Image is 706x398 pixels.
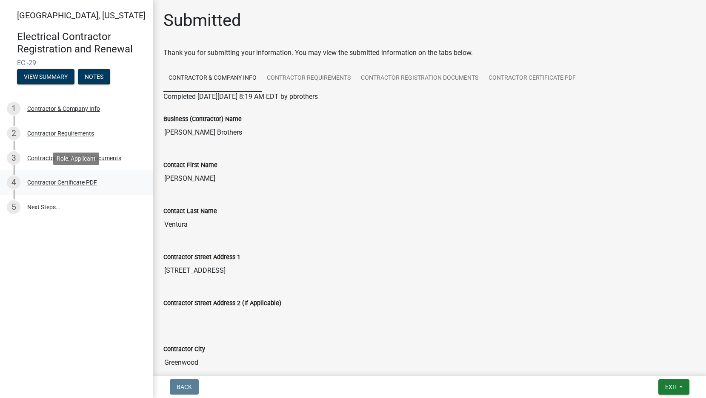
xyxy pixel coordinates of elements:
div: 3 [7,151,20,165]
div: 5 [7,200,20,214]
div: 2 [7,127,20,140]
h1: Submitted [163,10,241,31]
button: Notes [78,69,110,84]
div: Contractor Certificate PDF [27,179,97,185]
label: Contractor City [163,346,205,352]
label: Business (Contractor) Name [163,116,242,122]
button: Exit [658,379,689,395]
wm-modal-confirm: Notes [78,74,110,81]
a: Contractor & Company Info [163,65,262,92]
div: 1 [7,102,20,115]
button: Back [170,379,199,395]
div: 4 [7,176,20,189]
label: Contact Last Name [163,208,217,214]
a: Contractor Requirements [262,65,356,92]
div: Contractor Requirements [27,130,94,136]
span: Back [177,384,192,390]
div: Thank you for submitting your information. You may view the submitted information on the tabs below. [163,48,696,58]
a: Contractor Certificate PDF [483,65,581,92]
span: EC -29 [17,59,136,67]
span: Completed [DATE][DATE] 8:19 AM EDT by pbrothers [163,92,318,101]
h4: Electrical Contractor Registration and Renewal [17,31,146,55]
label: Contractor Street Address 2 (If Applicable) [163,300,281,306]
div: Role: Applicant [53,153,99,165]
div: Contractor Registration Documents [27,155,121,161]
label: Contact First Name [163,162,217,168]
a: Contractor Registration Documents [356,65,483,92]
div: Contractor & Company Info [27,106,100,112]
label: Contractor Street Address 1 [163,254,240,260]
wm-modal-confirm: Summary [17,74,74,81]
button: View Summary [17,69,74,84]
span: Exit [665,384,677,390]
span: [GEOGRAPHIC_DATA], [US_STATE] [17,10,146,20]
